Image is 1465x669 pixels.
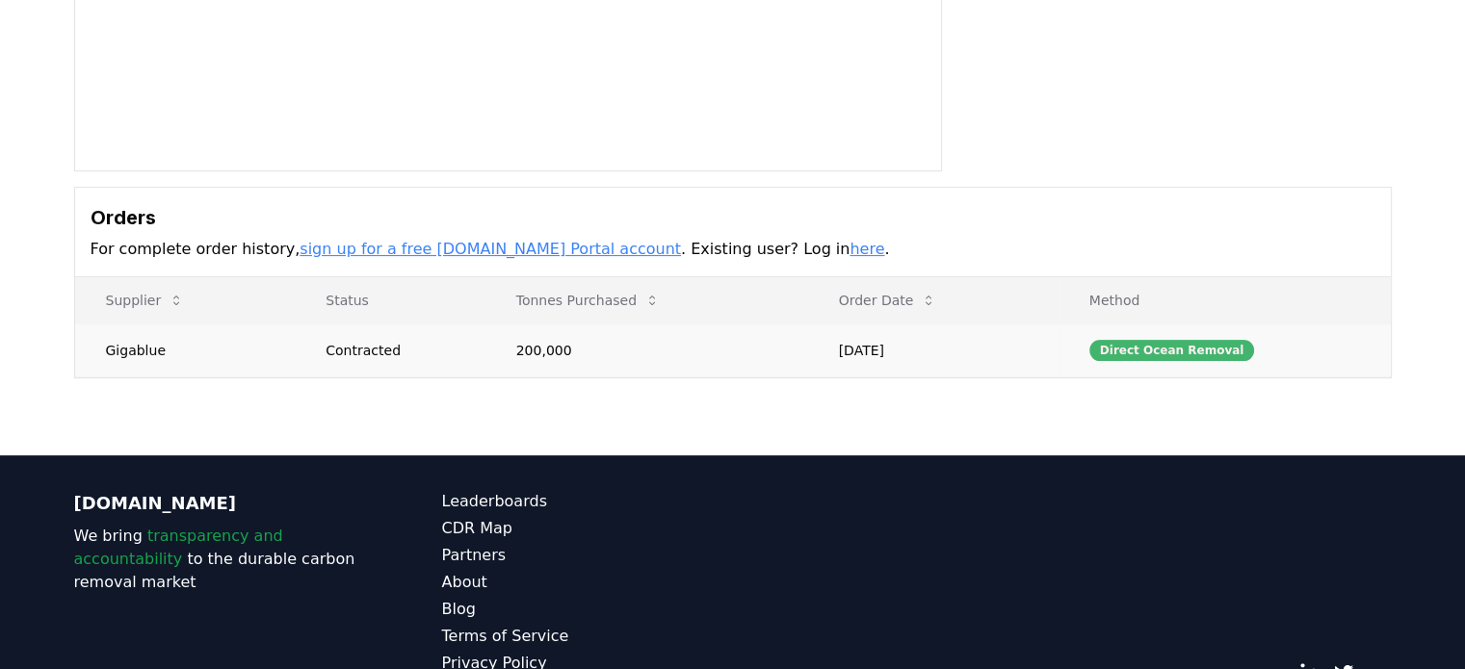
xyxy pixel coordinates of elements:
span: transparency and accountability [74,527,283,568]
p: Status [310,291,469,310]
a: here [850,240,884,258]
button: Tonnes Purchased [501,281,675,320]
td: 200,000 [485,323,808,376]
div: Direct Ocean Removal [1089,340,1255,361]
p: [DOMAIN_NAME] [74,490,365,517]
button: Supplier [91,281,200,320]
td: [DATE] [808,323,1059,376]
td: Gigablue [75,323,296,376]
a: Blog [442,598,733,621]
button: Order Date [824,281,953,320]
a: sign up for a free [DOMAIN_NAME] Portal account [300,240,681,258]
p: Method [1074,291,1375,310]
div: Contracted [326,341,469,360]
p: We bring to the durable carbon removal market [74,525,365,594]
a: Leaderboards [442,490,733,513]
a: Terms of Service [442,625,733,648]
h3: Orders [91,203,1375,232]
p: For complete order history, . Existing user? Log in . [91,238,1375,261]
a: Partners [442,544,733,567]
a: About [442,571,733,594]
a: CDR Map [442,517,733,540]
